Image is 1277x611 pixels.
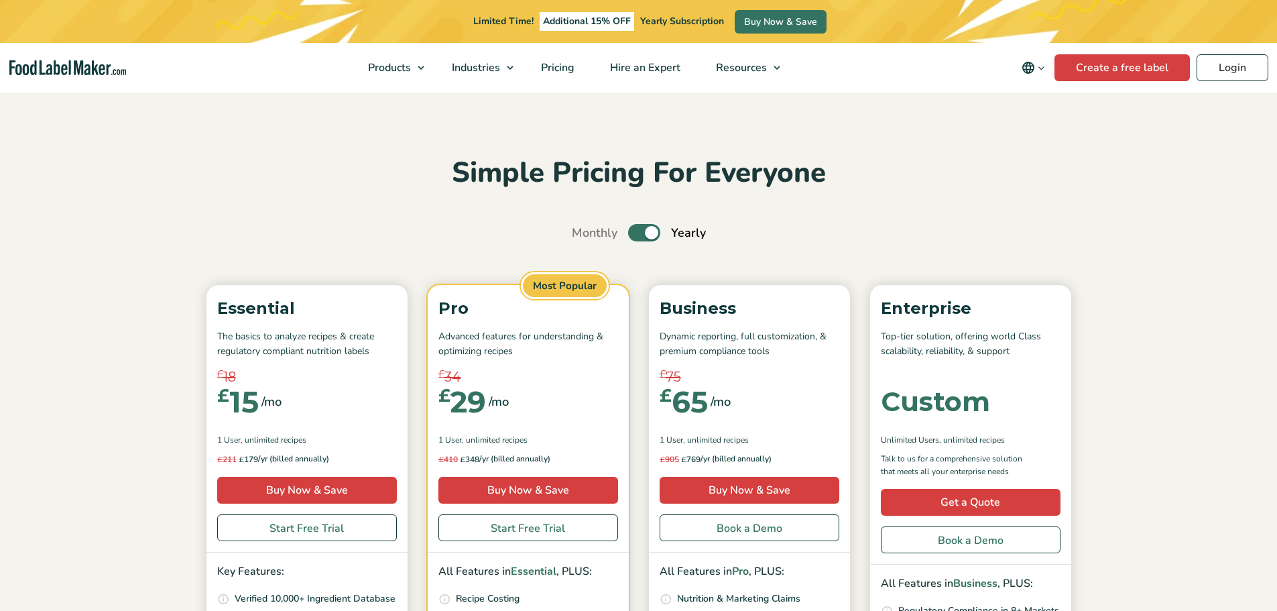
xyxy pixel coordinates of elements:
[660,454,665,464] span: £
[540,12,634,31] span: Additional 15% OFF
[953,576,997,591] span: Business
[438,477,618,504] a: Buy Now & Save
[438,434,462,446] span: 1 User
[660,563,839,581] p: All Features in , PLUS:
[511,564,556,579] span: Essential
[939,434,1005,446] span: , Unlimited Recipes
[640,15,724,27] span: Yearly Subscription
[666,367,681,387] span: 75
[489,392,509,411] span: /mo
[660,367,666,382] span: £
[364,60,412,75] span: Products
[223,367,236,387] span: 18
[456,592,520,606] p: Recipe Costing
[217,453,258,466] span: 179
[735,10,827,34] a: Buy Now & Save
[217,329,397,359] p: The basics to analyze recipes & create regulatory compliant nutrition labels
[479,453,550,466] span: /yr (billed annually)
[1054,54,1190,81] a: Create a free label
[217,387,259,416] div: 15
[217,477,397,504] a: Buy Now & Save
[434,43,520,93] a: Industries
[217,387,229,404] span: £
[217,434,241,446] span: 1 User
[683,434,749,446] span: , Unlimited Recipes
[351,43,431,93] a: Products
[473,15,534,27] span: Limited Time!
[671,224,706,242] span: Yearly
[217,514,397,541] a: Start Free Trial
[572,224,617,242] span: Monthly
[438,296,618,321] p: Pro
[660,296,839,321] p: Business
[881,434,939,446] span: Unlimited Users
[881,526,1060,553] a: Book a Demo
[593,43,695,93] a: Hire an Expert
[660,387,708,416] div: 65
[444,367,461,387] span: 34
[462,434,528,446] span: , Unlimited Recipes
[217,367,223,382] span: £
[881,489,1060,516] a: Get a Quote
[438,367,444,382] span: £
[241,434,306,446] span: , Unlimited Recipes
[258,453,329,466] span: /yr (billed annually)
[438,387,486,416] div: 29
[261,392,282,411] span: /mo
[660,453,701,466] span: 769
[677,592,800,606] p: Nutrition & Marketing Claims
[881,296,1060,321] p: Enterprise
[711,392,731,411] span: /mo
[698,43,787,93] a: Resources
[521,272,609,300] span: Most Popular
[438,563,618,581] p: All Features in , PLUS:
[460,454,465,464] span: £
[438,454,458,465] del: 410
[881,388,990,415] div: Custom
[448,60,501,75] span: Industries
[881,329,1060,359] p: Top-tier solution, offering world Class scalability, reliability, & support
[628,224,660,241] label: Toggle
[712,60,768,75] span: Resources
[239,454,244,464] span: £
[660,514,839,541] a: Book a Demo
[438,387,450,404] span: £
[660,387,672,404] span: £
[217,454,223,464] span: £
[235,592,396,606] p: Verified 10,000+ Ingredient Database
[9,60,126,76] a: Food Label Maker homepage
[438,454,444,464] span: £
[660,477,839,504] a: Buy Now & Save
[1197,54,1268,81] a: Login
[1012,54,1054,81] button: Change language
[217,563,397,581] p: Key Features:
[217,296,397,321] p: Essential
[701,453,772,466] span: /yr (billed annually)
[606,60,682,75] span: Hire an Expert
[200,155,1078,192] h2: Simple Pricing For Everyone
[537,60,576,75] span: Pricing
[681,454,686,464] span: £
[660,434,683,446] span: 1 User
[732,564,749,579] span: Pro
[438,453,479,466] span: 348
[660,454,679,465] del: 905
[438,514,618,541] a: Start Free Trial
[217,454,237,465] del: 211
[438,329,618,359] p: Advanced features for understanding & optimizing recipes
[524,43,589,93] a: Pricing
[660,329,839,359] p: Dynamic reporting, full customization, & premium compliance tools
[881,575,1060,593] p: All Features in , PLUS:
[881,453,1035,478] p: Talk to us for a comprehensive solution that meets all your enterprise needs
